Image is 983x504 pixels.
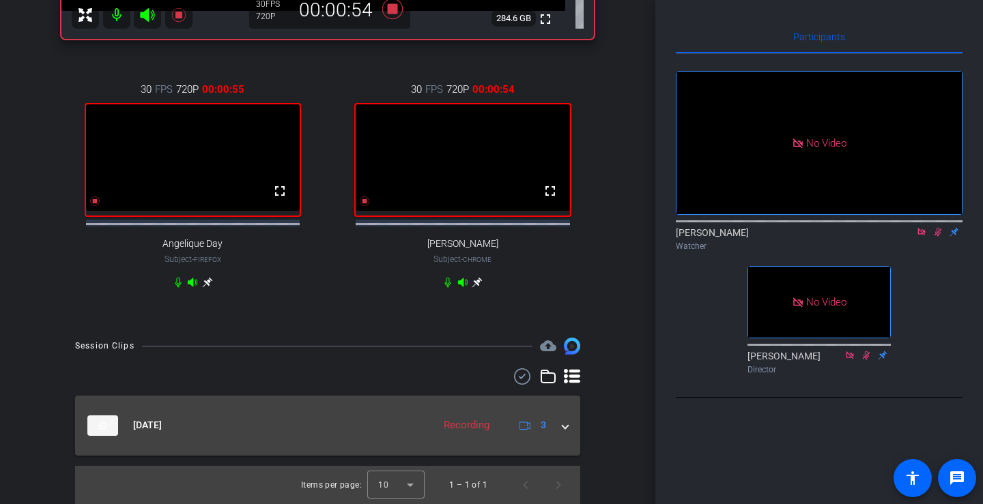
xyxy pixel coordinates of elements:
div: 720P [256,11,290,22]
img: thumb-nail [87,415,118,436]
span: Subject [433,253,491,265]
span: FPS [425,82,443,97]
span: 00:00:55 [202,82,244,97]
span: - [461,254,463,264]
mat-icon: accessibility [904,470,921,486]
div: Items per page: [301,478,362,492]
div: 1 – 1 of 1 [449,478,487,492]
div: [PERSON_NAME] [676,226,963,252]
button: Previous page [509,469,542,501]
mat-icon: fullscreen [537,11,554,27]
span: - [192,254,194,264]
span: FPS [155,82,173,97]
span: Destinations for your clips [540,338,556,354]
span: [DATE] [133,418,162,432]
span: Subject [165,253,221,265]
span: 30 [411,82,422,97]
mat-icon: cloud_upload [540,338,556,354]
span: 30 [141,82,152,97]
div: Recording [437,417,496,433]
div: [PERSON_NAME] [747,349,891,376]
mat-icon: fullscreen [542,183,558,199]
span: 284.6 GB [491,10,536,27]
button: Next page [542,469,575,501]
span: Firefox [194,256,221,263]
span: [PERSON_NAME] [427,238,498,250]
mat-expansion-panel-header: thumb-nail[DATE]Recording3 [75,396,580,456]
span: Participants [793,32,845,42]
mat-icon: fullscreen [272,183,288,199]
span: Angelique Day [162,238,223,250]
span: No Video [806,296,846,308]
div: Watcher [676,240,963,252]
span: 720P [176,82,199,97]
mat-icon: message [949,470,965,486]
span: 3 [541,418,546,432]
span: 720P [446,82,469,97]
span: No Video [806,136,846,149]
img: Session clips [564,338,580,354]
span: Chrome [463,256,491,263]
div: Director [747,364,891,376]
span: 00:00:54 [472,82,515,97]
div: Session Clips [75,339,134,353]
